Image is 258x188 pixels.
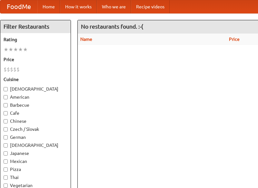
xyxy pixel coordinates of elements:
input: Thai [4,175,8,180]
label: Thai [4,174,67,181]
label: [DEMOGRAPHIC_DATA] [4,86,67,92]
li: $ [4,66,7,73]
li: $ [10,66,13,73]
h5: Cuisine [4,76,67,83]
label: Cafe [4,110,67,116]
input: Japanese [4,151,8,156]
li: ★ [13,46,18,53]
label: Barbecue [4,102,67,108]
input: Pizza [4,167,8,172]
li: ★ [4,46,8,53]
input: [DEMOGRAPHIC_DATA] [4,143,8,148]
a: Name [80,37,92,42]
input: American [4,95,8,99]
ng-pluralize: No restaurants found. :-( [81,23,143,30]
input: [DEMOGRAPHIC_DATA] [4,87,8,91]
label: [DEMOGRAPHIC_DATA] [4,142,67,148]
a: How it works [60,0,97,13]
li: $ [13,66,16,73]
a: FoodMe [0,0,37,13]
li: ★ [23,46,28,53]
label: Chinese [4,118,67,124]
label: German [4,134,67,140]
h5: Rating [4,36,67,43]
input: Czech / Slovak [4,127,8,131]
input: Vegetarian [4,184,8,188]
a: Price [229,37,240,42]
label: Japanese [4,150,67,157]
a: Home [37,0,60,13]
label: Czech / Slovak [4,126,67,132]
a: Recipe videos [131,0,170,13]
input: Chinese [4,119,8,123]
h5: Price [4,56,67,63]
a: Who we are [97,0,131,13]
label: Mexican [4,158,67,165]
label: American [4,94,67,100]
li: ★ [8,46,13,53]
input: German [4,135,8,139]
h4: Filter Restaurants [0,20,71,33]
input: Cafe [4,111,8,115]
li: $ [7,66,10,73]
label: Pizza [4,166,67,173]
input: Barbecue [4,103,8,107]
input: Mexican [4,159,8,164]
li: ★ [18,46,23,53]
li: $ [16,66,20,73]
